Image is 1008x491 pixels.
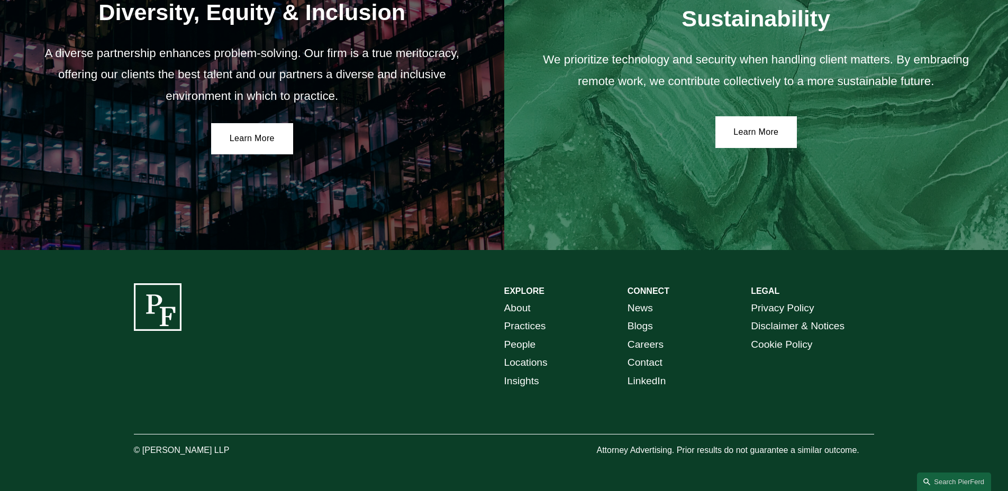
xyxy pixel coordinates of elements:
a: Cookie Policy [751,336,812,354]
strong: CONNECT [628,286,669,295]
h2: Sustainability [534,5,978,32]
a: LinkedIn [628,372,666,391]
strong: EXPLORE [504,286,544,295]
a: Blogs [628,317,653,336]
a: Privacy Policy [751,299,814,318]
a: Search this site [917,473,991,491]
a: About [504,299,531,318]
a: Learn More [211,123,293,155]
p: A diverse partnership enhances problem-solving. Our firm is a true meritocracy, offering our clie... [30,43,474,107]
a: Disclaimer & Notices [751,317,844,336]
a: Careers [628,336,664,354]
p: We prioritize technology and security when handling client matters. By embracing remote work, we ... [534,49,978,92]
a: People [504,336,536,354]
a: News [628,299,653,318]
p: Attorney Advertising. Prior results do not guarantee a similar outcome. [596,443,874,458]
a: Insights [504,372,539,391]
a: Locations [504,354,548,372]
p: © [PERSON_NAME] LLP [134,443,288,458]
a: Practices [504,317,546,336]
a: Learn More [715,116,797,148]
a: Contact [628,354,662,372]
strong: LEGAL [751,286,779,295]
